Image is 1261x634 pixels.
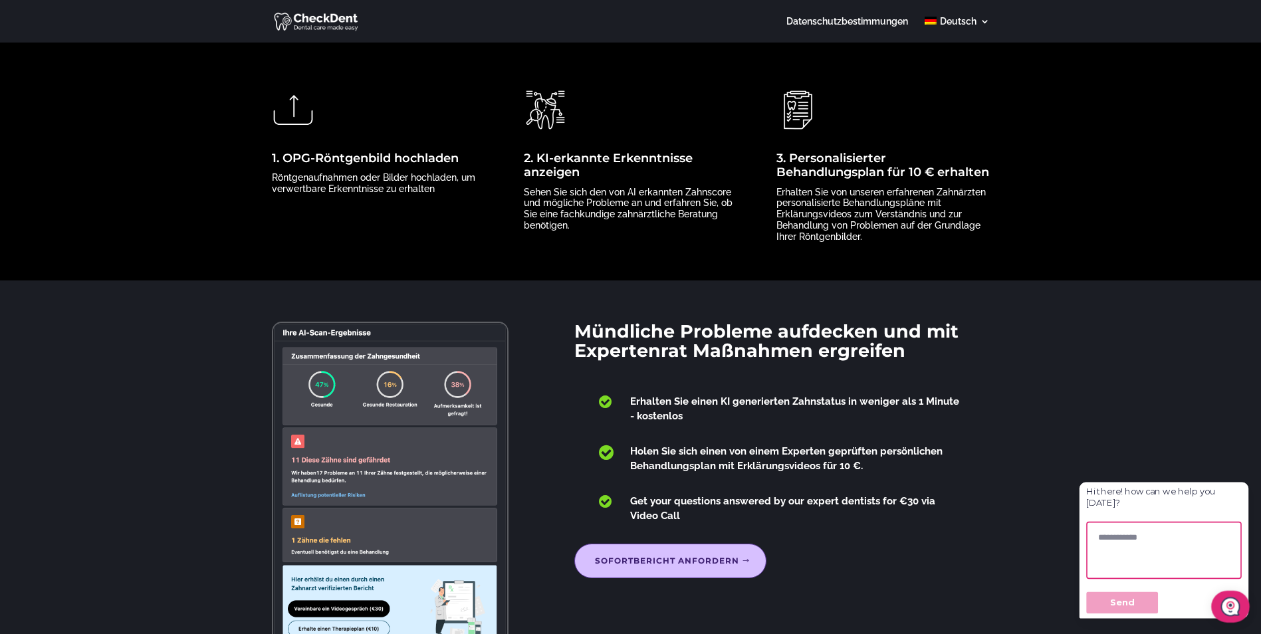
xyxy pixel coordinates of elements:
[272,151,459,165] a: 1. OPG-Röntgenbild hochladen
[574,320,959,362] span: Mündliche Probleme aufdecken und mit Expertenrat Maßnahmen ergreifen
[274,11,360,32] img: CheckDent
[272,172,485,195] p: Röntgenaufnahmen oder Bilder hochladen, um verwertbare Erkenntnisse zu erhalten
[599,444,614,461] span: 
[786,17,908,43] a: Datenschutzbestimmungen
[599,494,612,508] span: 
[630,495,935,522] span: Get your questions answered by our expert dentists for €30 via Video Call
[776,187,989,243] p: Erhalten Sie von unseren erfahrenen Zahnärzten personalisierte Behandlungspläne mit Erklärungsvid...
[940,16,976,27] span: Deutsch
[574,544,766,578] a: Sofortbericht anfordern
[19,35,213,64] p: Hi there! how can we help you [DATE]?
[630,445,943,473] span: Holen Sie sich einen von einem Experten geprüften persönlichen Behandlungsplan mit Erklärungsvide...
[599,394,612,409] span: 
[524,187,737,231] p: Sehen Sie sich den von AI erkannten Zahnscore und mögliche Probleme an und erfahren Sie, ob Sie e...
[19,167,109,195] button: Send
[524,151,693,180] a: 2. KI-erkannte Erkenntnisse anzeigen
[776,151,989,180] a: 3. Personalisierter Behandlungsplan für 10 € erhalten
[925,17,989,43] a: Deutsch
[630,395,959,423] span: Erhalten Sie einen KI generierten Zahnstatus in weniger als 1 Minute - kostenlos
